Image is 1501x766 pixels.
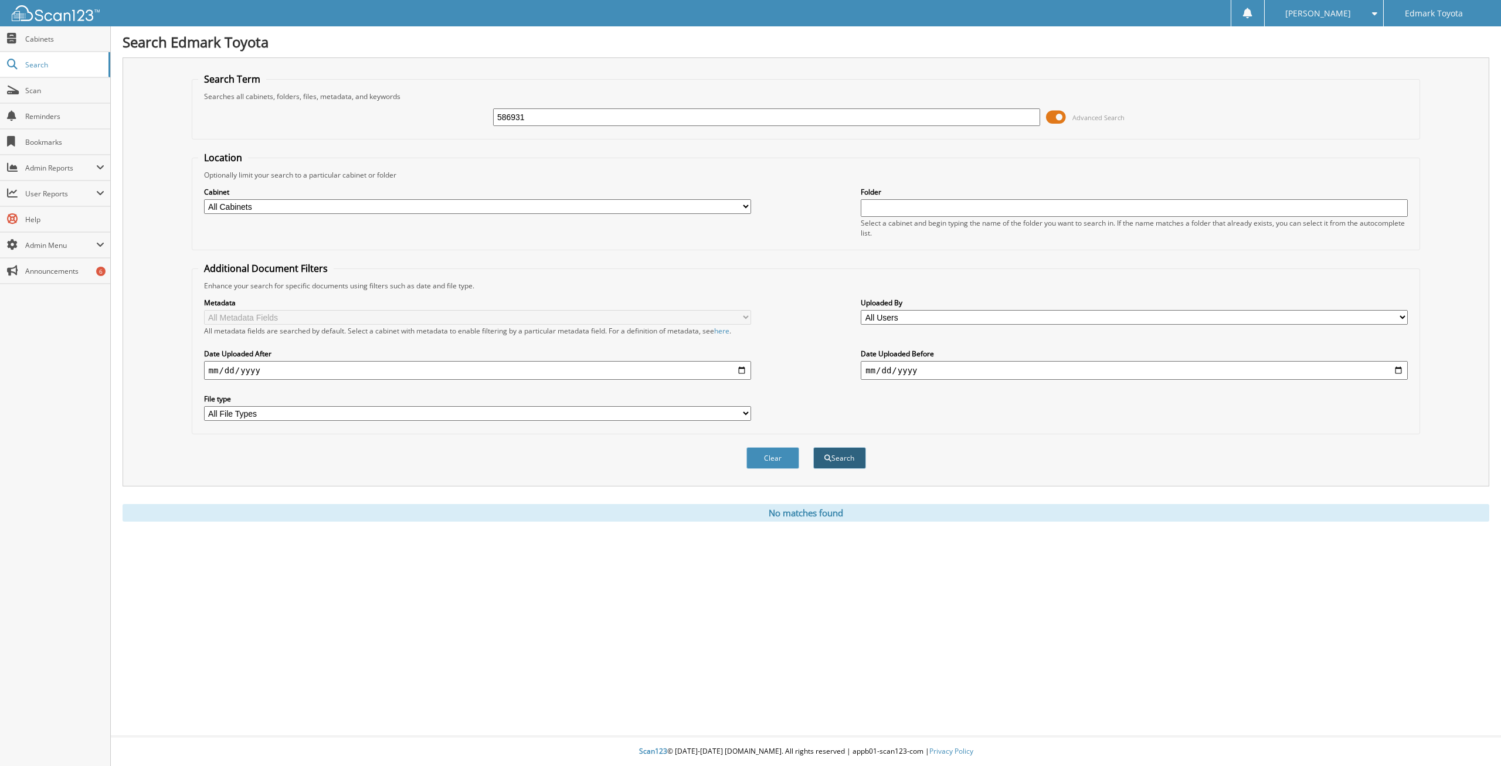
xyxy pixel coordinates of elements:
[204,326,751,336] div: All metadata fields are searched by default. Select a cabinet with metadata to enable filtering b...
[25,163,96,173] span: Admin Reports
[198,281,1414,291] div: Enhance your search for specific documents using filters such as date and file type.
[861,218,1408,238] div: Select a cabinet and begin typing the name of the folder you want to search in. If the name match...
[1285,10,1351,17] span: [PERSON_NAME]
[204,298,751,308] label: Metadata
[12,5,100,21] img: scan123-logo-white.svg
[198,262,334,275] legend: Additional Document Filters
[861,349,1408,359] label: Date Uploaded Before
[204,361,751,380] input: start
[25,111,104,121] span: Reminders
[1072,113,1125,122] span: Advanced Search
[813,447,866,469] button: Search
[198,91,1414,101] div: Searches all cabinets, folders, files, metadata, and keywords
[861,361,1408,380] input: end
[861,187,1408,197] label: Folder
[714,326,729,336] a: here
[746,447,799,469] button: Clear
[25,189,96,199] span: User Reports
[204,187,751,197] label: Cabinet
[25,215,104,224] span: Help
[25,34,104,44] span: Cabinets
[198,151,248,164] legend: Location
[123,504,1489,522] div: No matches found
[198,170,1414,180] div: Optionally limit your search to a particular cabinet or folder
[25,86,104,96] span: Scan
[96,267,106,276] div: 6
[1405,10,1463,17] span: Edmark Toyota
[25,240,96,250] span: Admin Menu
[198,73,266,86] legend: Search Term
[639,746,667,756] span: Scan123
[25,60,103,70] span: Search
[861,298,1408,308] label: Uploaded By
[111,737,1501,766] div: © [DATE]-[DATE] [DOMAIN_NAME]. All rights reserved | appb01-scan123-com |
[204,394,751,404] label: File type
[204,349,751,359] label: Date Uploaded After
[25,266,104,276] span: Announcements
[123,32,1489,52] h1: Search Edmark Toyota
[929,746,973,756] a: Privacy Policy
[25,137,104,147] span: Bookmarks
